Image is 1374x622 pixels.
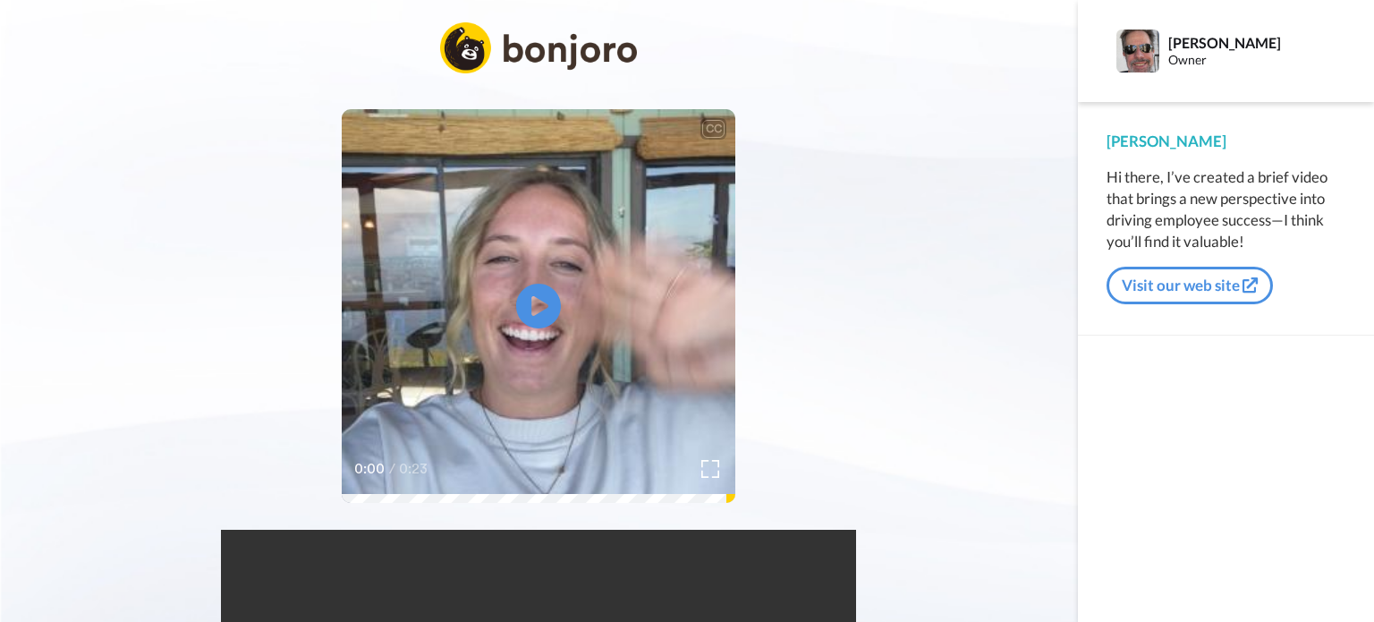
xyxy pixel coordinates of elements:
img: logo_full.png [440,22,637,73]
div: [PERSON_NAME] [1107,131,1345,152]
a: Visit our web site [1107,267,1273,304]
div: [PERSON_NAME] [1168,34,1344,51]
span: 0:23 [399,458,430,480]
div: Owner [1168,53,1344,68]
span: / [389,458,395,480]
span: 0:00 [354,458,386,480]
div: CC [702,120,725,138]
img: Profile Image [1116,30,1159,72]
img: Full screen [701,460,719,478]
div: Hi there, I’ve created a brief video that brings a new perspective into driving employee success—... [1107,166,1345,252]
